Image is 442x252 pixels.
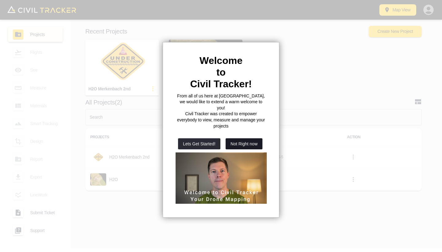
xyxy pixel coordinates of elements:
[175,55,267,66] h2: Welcome
[175,152,267,204] iframe: Welcome to Civil Tracker
[175,66,267,78] h2: to
[175,93,267,111] p: From all of us here at [GEOGRAPHIC_DATA], we would like to extend a warm welcome to you!
[175,111,267,129] p: Civil Tracker was created to empower everybody to view, measure and manage your projects
[226,138,262,149] button: Not Right now
[178,138,220,149] button: Lets Get Started!
[175,78,267,90] h2: Civil Tracker!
